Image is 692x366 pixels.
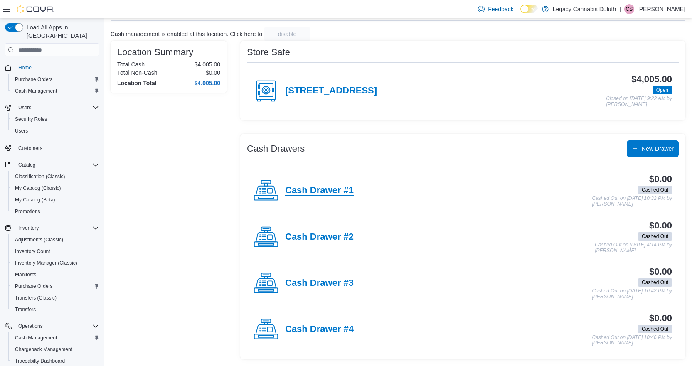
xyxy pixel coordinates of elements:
button: Operations [2,320,102,332]
button: Operations [15,321,46,331]
span: My Catalog (Beta) [15,197,55,203]
a: Security Roles [12,114,50,124]
a: Classification (Classic) [12,172,69,182]
a: Adjustments (Classic) [12,235,66,245]
button: Inventory Manager (Classic) [8,257,102,269]
span: Users [15,128,28,134]
a: Purchase Orders [12,281,56,291]
button: Security Roles [8,113,102,125]
button: Transfers (Classic) [8,292,102,304]
p: Cashed Out on [DATE] 10:46 PM by [PERSON_NAME] [592,335,672,346]
span: Inventory [18,225,39,231]
button: Catalog [15,160,39,170]
button: Chargeback Management [8,344,102,355]
button: Users [15,103,34,113]
span: Cashed Out [642,279,668,286]
span: Home [18,64,32,71]
span: Cashed Out [638,232,672,241]
span: Home [15,62,99,73]
h6: Total Cash [117,61,145,68]
button: My Catalog (Beta) [8,194,102,206]
span: Cashed Out [642,325,668,333]
span: Customers [15,142,99,153]
p: $4,005.00 [195,61,220,68]
p: Cashed Out on [DATE] 10:42 PM by [PERSON_NAME] [592,288,672,300]
button: Purchase Orders [8,74,102,85]
button: Purchase Orders [8,280,102,292]
button: Inventory [15,223,42,233]
span: Cash Management [15,334,57,341]
a: Users [12,126,31,136]
h3: $0.00 [649,221,672,231]
span: Users [15,103,99,113]
span: Feedback [488,5,513,13]
h4: Location Total [117,80,157,86]
span: Dark Mode [520,13,521,14]
h4: Cash Drawer #1 [285,185,354,196]
h6: Total Non-Cash [117,69,158,76]
a: Feedback [475,1,517,17]
span: Cash Management [15,88,57,94]
span: My Catalog (Classic) [15,185,61,192]
span: Inventory Count [12,246,99,256]
img: Cova [17,5,54,13]
span: Operations [18,323,43,329]
span: Purchase Orders [12,74,99,84]
span: Purchase Orders [15,283,53,290]
button: Inventory [2,222,102,234]
span: Transfers [15,306,36,313]
p: [PERSON_NAME] [638,4,685,14]
span: Cashed Out [642,233,668,240]
span: Adjustments (Classic) [15,236,63,243]
a: Transfers [12,305,39,314]
a: Traceabilty Dashboard [12,356,68,366]
p: | [619,4,621,14]
span: Classification (Classic) [15,173,65,180]
span: Purchase Orders [15,76,53,83]
span: Security Roles [15,116,47,123]
h3: $0.00 [649,313,672,323]
h4: Cash Drawer #4 [285,324,354,335]
span: Chargeback Management [15,346,72,353]
span: My Catalog (Classic) [12,183,99,193]
span: Transfers (Classic) [15,295,57,301]
h4: Cash Drawer #2 [285,232,354,243]
p: Cashed Out on [DATE] 10:32 PM by [PERSON_NAME] [592,196,672,207]
a: My Catalog (Beta) [12,195,59,205]
span: Transfers (Classic) [12,293,99,303]
button: My Catalog (Classic) [8,182,102,194]
button: Manifests [8,269,102,280]
button: Catalog [2,159,102,171]
span: Transfers [12,305,99,314]
span: Inventory Count [15,248,50,255]
p: Closed on [DATE] 9:22 AM by [PERSON_NAME] [606,96,672,107]
button: Customers [2,142,102,154]
span: disable [278,30,296,38]
span: Cashed Out [642,186,668,194]
span: New Drawer [642,145,674,153]
button: Classification (Classic) [8,171,102,182]
span: CS [626,4,633,14]
a: Transfers (Classic) [12,293,60,303]
a: Promotions [12,206,44,216]
button: Cash Management [8,85,102,97]
button: Users [2,102,102,113]
span: Chargeback Management [12,344,99,354]
span: Traceabilty Dashboard [12,356,99,366]
h4: $4,005.00 [195,80,220,86]
span: Cashed Out [638,278,672,287]
span: Cashed Out [638,186,672,194]
span: Adjustments (Classic) [12,235,99,245]
h4: [STREET_ADDRESS] [285,86,377,96]
p: Cash management is enabled at this location. Click here to [111,31,262,37]
h3: Store Safe [247,47,290,57]
span: Cashed Out [638,325,672,333]
button: Inventory Count [8,246,102,257]
h3: Cash Drawers [247,144,305,154]
span: Cash Management [12,333,99,343]
span: Users [12,126,99,136]
span: Promotions [12,206,99,216]
button: New Drawer [627,140,679,157]
span: Customers [18,145,42,152]
span: Load All Apps in [GEOGRAPHIC_DATA] [23,23,99,40]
